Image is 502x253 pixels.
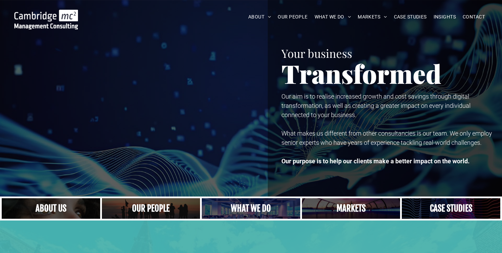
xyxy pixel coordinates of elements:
[281,157,470,165] strong: Our purpose is to help our clients make a better impact on the world.
[281,56,441,90] span: Transformed
[14,10,78,29] img: Go to Homepage
[245,12,275,22] a: ABOUT
[281,93,471,118] span: Our aim is to realise increased growth and cost savings through digital transformation, as well a...
[274,12,311,22] a: OUR PEOPLE
[302,198,400,219] a: Our Markets | Cambridge Management Consulting
[391,12,430,22] a: CASE STUDIES
[102,198,200,219] a: A crowd in silhouette at sunset, on a rise or lookout point
[2,198,100,219] a: Close up of woman's face, centered on her eyes
[459,12,488,22] a: CONTACT
[402,198,500,219] a: CASE STUDIES | See an Overview of All Our Case Studies | Cambridge Management Consulting
[202,198,300,219] a: A yoga teacher lifting his whole body off the ground in the peacock pose
[281,130,492,146] span: What makes us different from other consultancies is our team. We only employ senior experts who h...
[311,12,355,22] a: WHAT WE DO
[430,12,459,22] a: INSIGHTS
[14,11,78,18] a: Your Business Transformed | Cambridge Management Consulting
[354,12,390,22] a: MARKETS
[281,46,352,61] span: Your business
